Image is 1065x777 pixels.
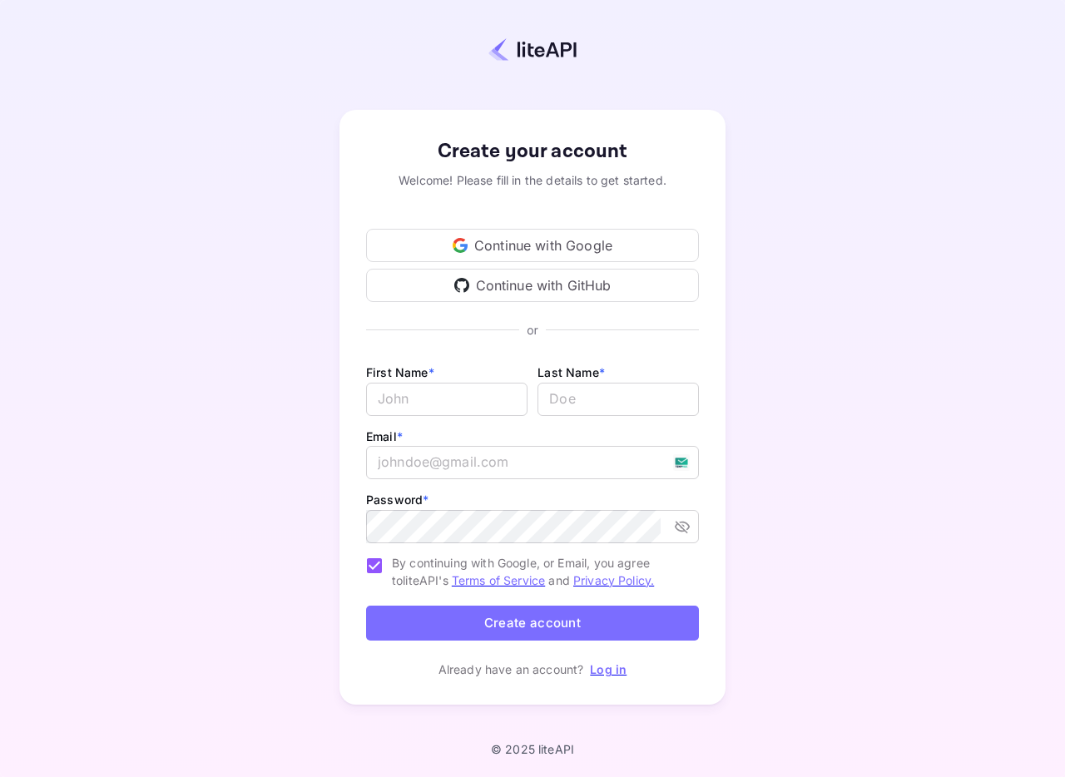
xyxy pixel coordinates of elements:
[491,742,574,756] p: © 2025 liteAPI
[488,37,577,62] img: liteapi
[452,573,545,587] a: Terms of Service
[537,383,699,416] input: Doe
[573,573,654,587] a: Privacy Policy.
[366,492,428,507] label: Password
[537,365,605,379] label: Last Name
[366,365,434,379] label: First Name
[366,229,699,262] div: Continue with Google
[366,606,699,641] button: Create account
[590,662,627,676] a: Log in
[667,512,697,542] button: toggle password visibility
[392,554,686,589] span: By continuing with Google, or Email, you agree to liteAPI's and
[366,269,699,302] div: Continue with GitHub
[366,383,528,416] input: John
[438,661,584,678] p: Already have an account?
[366,446,699,479] input: johndoe@gmail.com
[366,429,403,443] label: Email
[366,136,699,166] div: Create your account
[366,171,699,189] div: Welcome! Please fill in the details to get started.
